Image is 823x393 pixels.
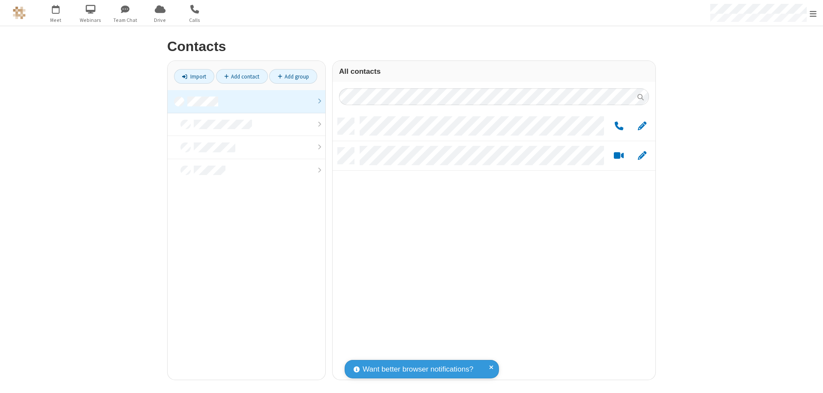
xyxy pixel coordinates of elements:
button: Edit [634,121,650,132]
span: Team Chat [109,16,141,24]
button: Edit [634,151,650,161]
a: Add group [269,69,317,84]
a: Add contact [216,69,268,84]
span: Drive [144,16,176,24]
button: Start a video meeting [610,151,627,161]
div: grid [333,112,655,380]
img: QA Selenium DO NOT DELETE OR CHANGE [13,6,26,19]
span: Calls [179,16,211,24]
span: Want better browser notifications? [363,364,473,375]
button: Call by phone [610,121,627,132]
h2: Contacts [167,39,656,54]
a: Import [174,69,214,84]
span: Webinars [75,16,107,24]
span: Meet [40,16,72,24]
h3: All contacts [339,67,649,76]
